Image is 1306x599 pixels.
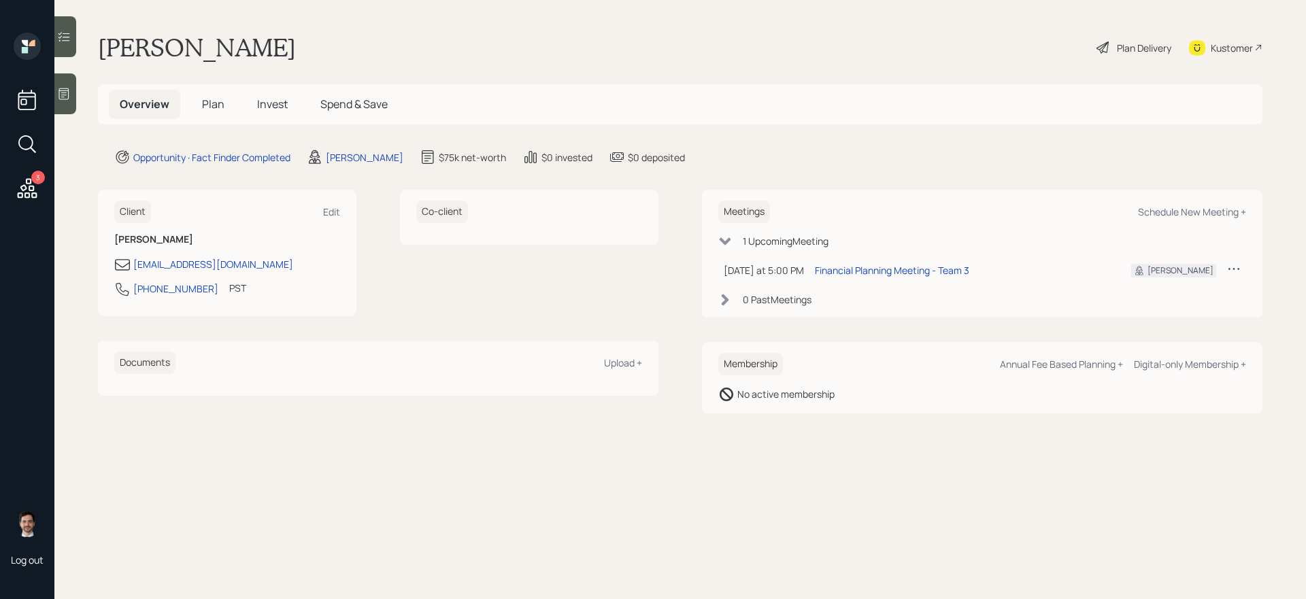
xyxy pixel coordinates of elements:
span: Overview [120,97,169,112]
h6: Membership [718,353,783,375]
div: PST [229,281,246,295]
div: 1 Upcoming Meeting [743,234,828,248]
div: [EMAIL_ADDRESS][DOMAIN_NAME] [133,257,293,271]
div: Plan Delivery [1117,41,1171,55]
h6: Client [114,201,151,223]
h1: [PERSON_NAME] [98,33,296,63]
div: [PHONE_NUMBER] [133,281,218,296]
div: Opportunity · Fact Finder Completed [133,150,290,165]
h6: Meetings [718,201,770,223]
div: 0 Past Meeting s [743,292,811,307]
div: [PERSON_NAME] [1148,264,1213,277]
div: Digital-only Membership + [1134,358,1246,371]
div: Annual Fee Based Planning + [1000,358,1123,371]
div: 3 [31,171,45,184]
span: Spend & Save [320,97,388,112]
div: $0 invested [541,150,592,165]
div: Financial Planning Meeting - Team 3 [815,263,969,277]
div: Edit [323,205,340,218]
div: $75k net-worth [439,150,506,165]
div: Upload + [604,356,642,369]
h6: Co-client [416,201,468,223]
div: [DATE] at 5:00 PM [724,263,804,277]
div: Kustomer [1211,41,1253,55]
div: Schedule New Meeting + [1138,205,1246,218]
div: $0 deposited [628,150,685,165]
div: [PERSON_NAME] [326,150,403,165]
h6: Documents [114,352,175,374]
img: jonah-coleman-headshot.png [14,510,41,537]
div: No active membership [737,387,835,401]
span: Invest [257,97,288,112]
span: Plan [202,97,224,112]
div: Log out [11,553,44,566]
h6: [PERSON_NAME] [114,234,340,245]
